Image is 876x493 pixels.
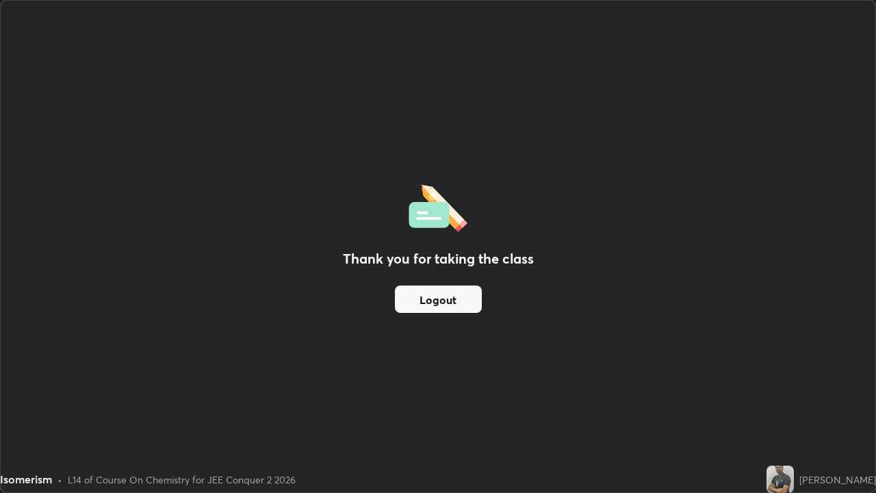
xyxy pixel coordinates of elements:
[57,472,62,487] div: •
[395,286,482,313] button: Logout
[68,472,296,487] div: L14 of Course On Chemistry for JEE Conquer 2 2026
[343,249,534,269] h2: Thank you for taking the class
[409,180,467,232] img: offlineFeedback.1438e8b3.svg
[799,472,876,487] div: [PERSON_NAME]
[766,466,794,493] img: ccf0eef2b82d49a09d5ef3771fe7629f.jpg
